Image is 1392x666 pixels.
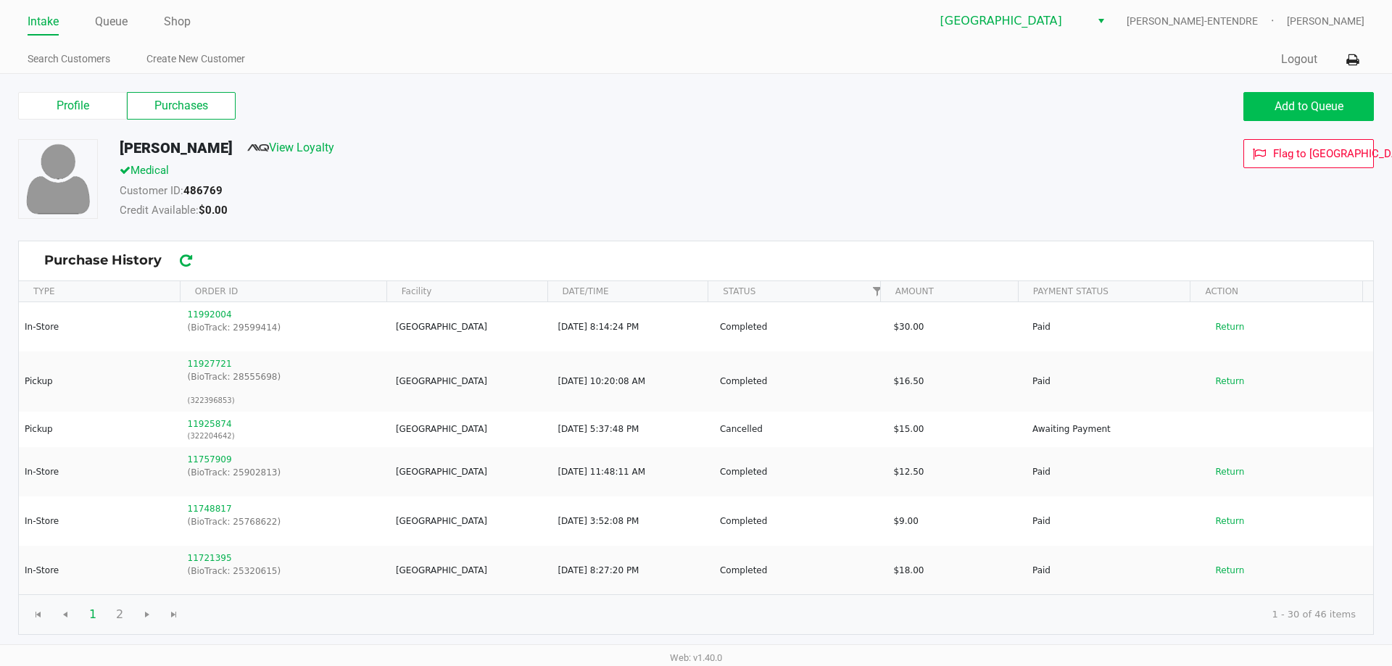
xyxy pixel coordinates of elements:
[1026,447,1199,496] td: Paid
[713,302,887,351] td: Completed
[887,496,1026,546] td: $9.00
[188,370,384,383] p: (BioTrack: 28555698)
[713,447,887,496] td: Completed
[199,607,1356,622] kendo-pager-info: 1 - 30 of 46 items
[1190,281,1362,302] th: ACTION
[389,546,552,595] td: [GEOGRAPHIC_DATA]
[402,285,432,298] span: Facility
[713,351,887,412] td: Completed
[563,285,609,298] span: DATE/TIME
[1206,509,1254,533] button: Return
[551,546,713,595] td: [DATE] 8:27:20 PM
[1206,315,1254,338] button: Return
[188,515,384,528] p: (BioTrack: 25768622)
[551,351,713,412] td: [DATE] 10:20:08 AM
[19,281,1373,594] div: Data table
[1026,546,1199,595] td: Paid
[160,601,188,628] span: Go to the last page
[1281,51,1317,68] button: Logout
[713,496,887,546] td: Completed
[188,565,384,578] p: (BioTrack: 25320615)
[109,162,959,183] div: Medical
[1206,460,1254,483] button: Return
[1287,14,1364,29] span: [PERSON_NAME]
[723,285,755,298] span: STATUS
[199,204,228,217] strong: $0.00
[141,609,153,620] span: Go to the next page
[109,202,959,222] div: Credit Available:
[713,546,887,595] td: Completed
[887,447,1026,496] td: $12.50
[109,183,959,203] div: Customer ID:
[146,50,245,68] a: Create New Customer
[19,447,181,496] td: In-Store
[106,601,133,628] span: Page 2
[33,609,44,620] span: Go to the first page
[33,285,54,298] span: TYPE
[28,50,110,68] a: Search Customers
[389,412,552,447] td: [GEOGRAPHIC_DATA]
[1243,139,1374,168] button: Flag to [GEOGRAPHIC_DATA]
[44,251,1348,270] span: Purchase History
[120,139,233,157] h5: [PERSON_NAME]
[1127,14,1287,29] span: [PERSON_NAME]-ENTENDRE
[189,279,378,304] span: ORDER ID
[164,12,191,32] a: Shop
[183,184,223,197] strong: 486769
[28,12,59,32] a: Intake
[188,453,232,466] button: 11757909
[1090,8,1111,34] button: Select
[133,601,161,628] span: Go to the next page
[1243,92,1374,121] button: Add to Queue
[887,351,1026,412] td: $16.50
[188,357,232,370] button: 11927721
[188,502,232,515] button: 11748817
[51,601,79,628] span: Go to the previous page
[188,466,384,479] p: (BioTrack: 25902813)
[188,430,384,441] p: (322204642)
[19,351,181,412] td: Pickup
[1206,370,1254,393] button: Return
[59,609,71,620] span: Go to the previous page
[389,447,552,496] td: [GEOGRAPHIC_DATA]
[95,12,128,32] a: Queue
[389,351,552,412] td: [GEOGRAPHIC_DATA]
[1033,285,1109,298] span: PAYMENT STATUS
[895,285,934,298] span: AMOUNT
[887,302,1026,351] td: $30.00
[18,92,127,120] label: Profile
[389,496,552,546] td: [GEOGRAPHIC_DATA]
[551,496,713,546] td: [DATE] 3:52:08 PM
[551,447,713,496] td: [DATE] 11:48:11 AM
[551,302,713,351] td: [DATE] 8:14:24 PM
[887,546,1026,595] td: $18.00
[1026,412,1199,447] td: Awaiting Payment
[713,412,887,447] td: Cancelled
[127,92,236,120] label: Purchases
[188,417,232,430] button: 11925874
[19,302,181,351] td: In-Store
[25,601,52,628] span: Go to the first page
[866,280,889,303] a: Page navigation, page {currentPage} of {totalPages}
[389,302,552,351] td: [GEOGRAPHIC_DATA]
[188,321,384,334] p: (BioTrack: 29599414)
[188,308,232,321] button: 11992004
[1026,302,1199,351] td: Paid
[551,412,713,447] td: [DATE] 5:37:48 PM
[887,412,1026,447] td: $15.00
[247,141,334,154] a: View Loyalty
[940,12,1082,30] span: [GEOGRAPHIC_DATA]
[188,395,384,406] p: (322396853)
[19,496,181,546] td: In-Store
[188,551,232,565] button: 11721395
[1206,559,1254,582] button: Return
[168,609,180,620] span: Go to the last page
[79,601,107,628] span: Page 1
[1275,99,1343,113] span: Add to Queue
[19,412,181,447] td: Pickup
[19,546,181,595] td: In-Store
[670,652,722,663] span: Web: v1.40.0
[1026,496,1199,546] td: Paid
[1026,351,1199,412] td: Paid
